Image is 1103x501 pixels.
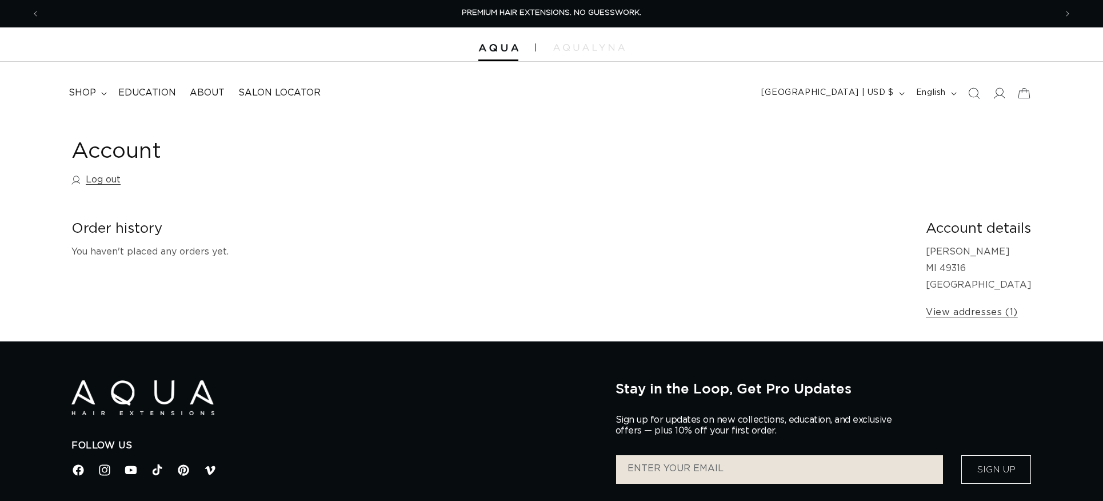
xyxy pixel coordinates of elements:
[961,455,1031,484] button: Sign Up
[761,87,894,99] span: [GEOGRAPHIC_DATA] | USD $
[553,44,625,51] img: aqualyna.com
[926,304,1018,321] a: View addresses (1)
[69,87,96,99] span: shop
[23,3,48,25] button: Previous announcement
[62,80,111,106] summary: shop
[616,455,943,484] input: ENTER YOUR EMAIL
[71,244,908,260] p: You haven't placed any orders yet.
[71,172,121,188] a: Log out
[616,380,1032,396] h2: Stay in the Loop, Get Pro Updates
[231,80,327,106] a: Salon Locator
[190,87,225,99] span: About
[118,87,176,99] span: Education
[926,244,1032,293] p: [PERSON_NAME] MI 49316 [GEOGRAPHIC_DATA]
[71,138,1032,166] h1: Account
[462,9,641,17] span: PREMIUM HAIR EXTENSIONS. NO GUESSWORK.
[916,87,946,99] span: English
[71,440,598,452] h2: Follow Us
[909,82,961,104] button: English
[754,82,909,104] button: [GEOGRAPHIC_DATA] | USD $
[71,380,214,415] img: Aqua Hair Extensions
[478,44,518,52] img: Aqua Hair Extensions
[926,220,1032,238] h2: Account details
[183,80,231,106] a: About
[71,220,908,238] h2: Order history
[616,415,901,436] p: Sign up for updates on new collections, education, and exclusive offers — plus 10% off your first...
[961,81,986,106] summary: Search
[1055,3,1080,25] button: Next announcement
[238,87,321,99] span: Salon Locator
[111,80,183,106] a: Education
